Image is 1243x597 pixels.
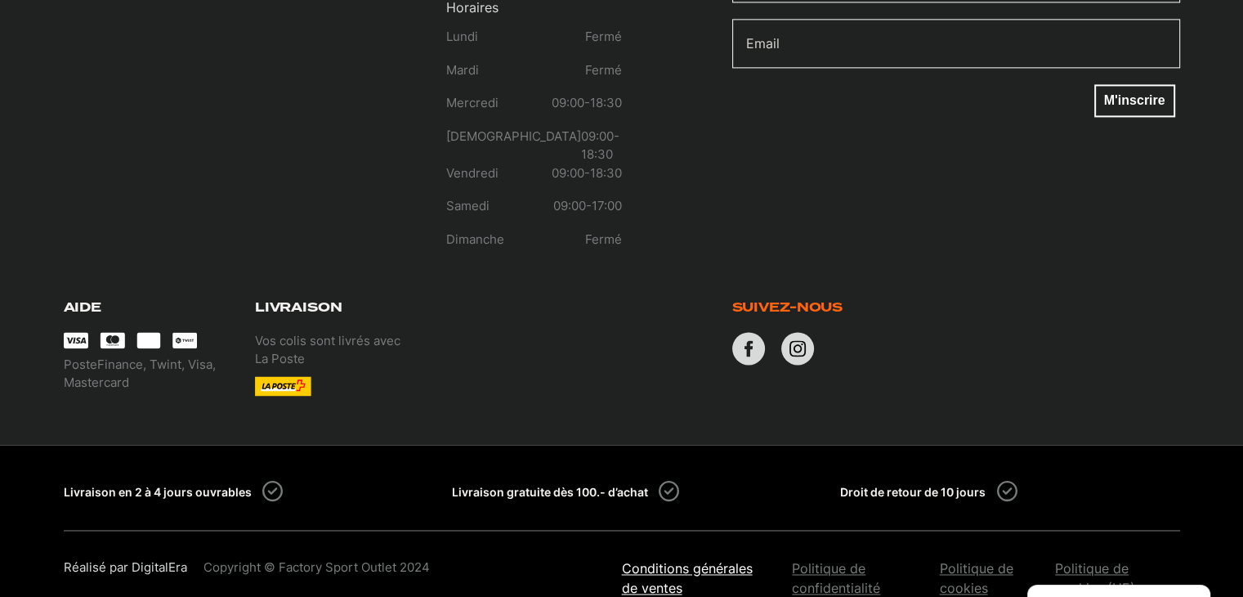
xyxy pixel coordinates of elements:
a: Réalisé par DigitalEra [64,559,187,577]
p: 09:00-18:30 [581,128,621,164]
p: [DEMOGRAPHIC_DATA] [446,128,581,146]
p: 09:00-18:30 [551,164,621,183]
p: Livraison en 2 à 4 jours ouvrables [64,483,252,500]
p: Fermé [584,28,621,47]
p: Fermé [584,231,621,249]
h3: Aide [64,300,101,316]
p: Mercredi [446,94,499,113]
p: Dimanche [446,231,504,249]
p: 09:00-18:30 [551,94,621,113]
h3: Livraison [255,300,342,316]
p: Vendredi [446,164,499,183]
button: M'inscrire [1094,84,1175,117]
input: Email [732,19,1180,68]
p: Droit de retour de 10 jours [840,483,986,500]
p: Fermé [584,61,621,80]
p: 09:00-17:00 [552,197,621,216]
p: Samedi [446,197,490,216]
p: Vos colis sont livrés avec La Poste [255,332,430,369]
p: Livraison gratuite dès 100.- d’achat [452,483,648,500]
p: Mardi [446,61,479,80]
p: Lundi [446,28,478,47]
p: Copyright © Factory Sport Outlet 2024 [203,559,430,577]
p: PosteFinance, Twint, Visa, Mastercard [64,356,239,393]
h3: Suivez-nous [732,300,843,316]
